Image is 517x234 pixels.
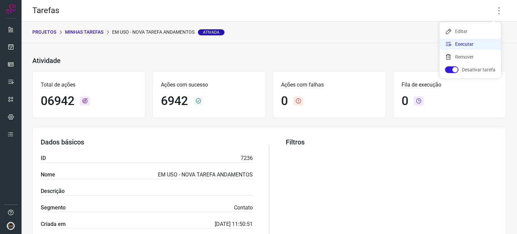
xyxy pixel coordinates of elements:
[41,187,65,195] label: Descrição
[241,154,253,162] p: 7236
[281,81,377,89] p: Ações com falhas
[215,220,253,228] p: [DATE] 11:50:51
[440,39,501,49] li: Executar
[112,29,225,36] p: EM USO - NOVA TAREFA ANDAMENTOS
[286,138,498,146] h3: Filtros
[281,94,288,108] h1: 0
[41,94,74,108] h1: 06942
[32,29,56,36] p: PROJETOS
[402,94,408,108] h1: 0
[41,204,66,212] label: Segmento
[440,64,501,75] li: Desativar tarefa
[440,26,501,37] li: Editar
[402,81,498,89] p: Fila de execução
[32,57,61,65] h3: Atividade
[41,171,55,179] label: Nome
[65,29,103,36] p: Minhas Tarefas
[6,4,16,14] img: Logo
[234,204,253,212] p: Contato
[41,138,253,146] h3: Dados básicos
[158,171,253,179] p: EM USO - NOVA TAREFA ANDAMENTOS
[161,81,257,89] p: Ações com sucesso
[161,94,188,108] h1: 6942
[198,29,225,35] span: Ativada
[41,154,46,162] label: ID
[41,220,66,228] label: Criada em
[32,6,59,15] h2: Tarefas
[440,52,501,62] li: Remover
[7,222,15,230] img: d44150f10045ac5288e451a80f22ca79.png
[41,81,137,89] p: Total de ações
